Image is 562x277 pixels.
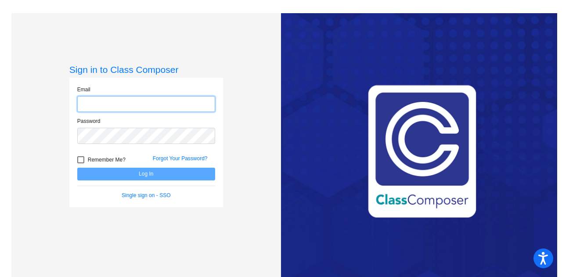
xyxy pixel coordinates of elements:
[153,155,208,162] a: Forgot Your Password?
[77,117,101,125] label: Password
[88,155,126,165] span: Remember Me?
[69,64,223,75] h3: Sign in to Class Composer
[122,192,170,198] a: Single sign on - SSO
[77,168,215,180] button: Log In
[77,86,90,94] label: Email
